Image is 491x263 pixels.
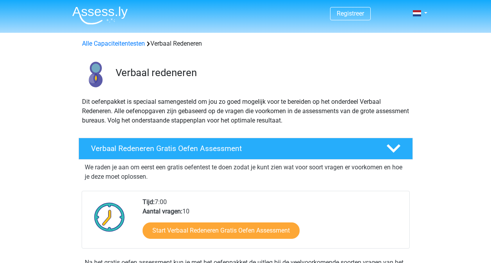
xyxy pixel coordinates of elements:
[90,197,129,236] img: Klok
[91,144,374,153] h4: Verbaal Redeneren Gratis Oefen Assessment
[82,40,145,47] a: Alle Capaciteitentesten
[143,198,155,206] b: Tijd:
[116,67,407,79] h3: Verbaal redeneren
[72,6,128,25] img: Assessly
[79,58,112,91] img: verbaal redeneren
[337,10,364,17] a: Registreer
[75,138,416,160] a: Verbaal Redeneren Gratis Oefen Assessment
[82,97,409,125] p: Dit oefenpakket is speciaal samengesteld om jou zo goed mogelijk voor te bereiden op het onderdee...
[143,208,182,215] b: Aantal vragen:
[143,222,300,239] a: Start Verbaal Redeneren Gratis Oefen Assessment
[137,197,409,248] div: 7:00 10
[85,163,407,181] p: We raden je aan om eerst een gratis oefentest te doen zodat je kunt zien wat voor soort vragen er...
[79,39,412,48] div: Verbaal Redeneren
